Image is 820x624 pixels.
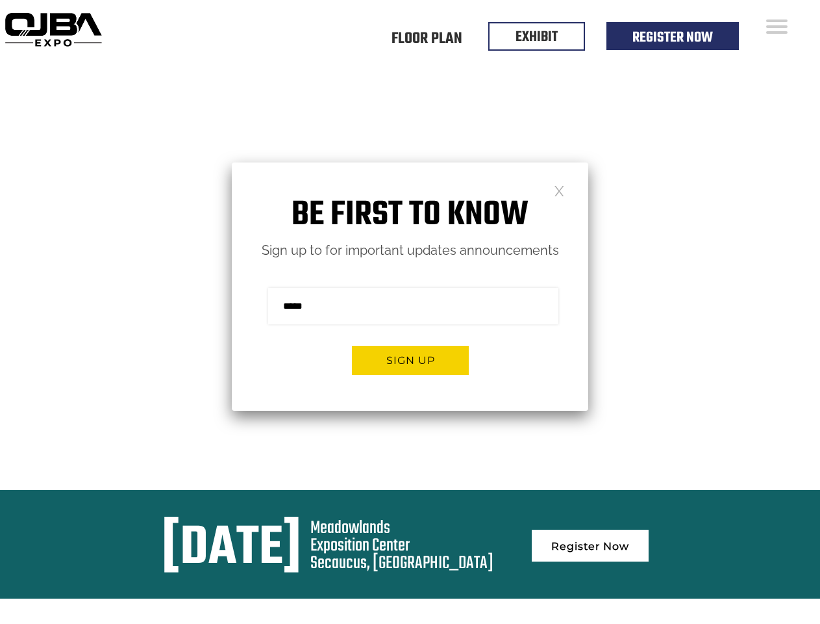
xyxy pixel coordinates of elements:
a: Register Now [532,530,649,562]
p: Sign up to for important updates announcements [232,239,588,262]
div: Meadowlands Exposition Center Secaucus, [GEOGRAPHIC_DATA] [310,519,493,572]
h1: Be first to know [232,195,588,236]
button: Sign up [352,346,469,375]
a: EXHIBIT [516,26,558,48]
a: Register Now [632,27,713,49]
div: [DATE] [162,519,301,579]
a: Close [554,185,565,196]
